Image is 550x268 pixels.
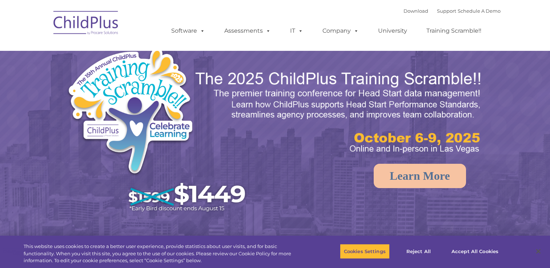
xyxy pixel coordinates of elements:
font: | [404,8,501,14]
a: Assessments [217,24,278,38]
a: University [371,24,414,38]
button: Close [530,243,546,259]
button: Reject All [396,244,441,259]
a: Support [437,8,456,14]
a: Download [404,8,428,14]
a: Training Scramble!! [419,24,489,38]
a: Learn More [374,164,466,188]
button: Cookies Settings [340,244,390,259]
a: IT [283,24,310,38]
a: Company [315,24,366,38]
div: This website uses cookies to create a better user experience, provide statistics about user visit... [24,243,302,264]
img: ChildPlus by Procare Solutions [50,6,123,42]
a: Software [164,24,212,38]
a: Schedule A Demo [458,8,501,14]
button: Accept All Cookies [447,244,502,259]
